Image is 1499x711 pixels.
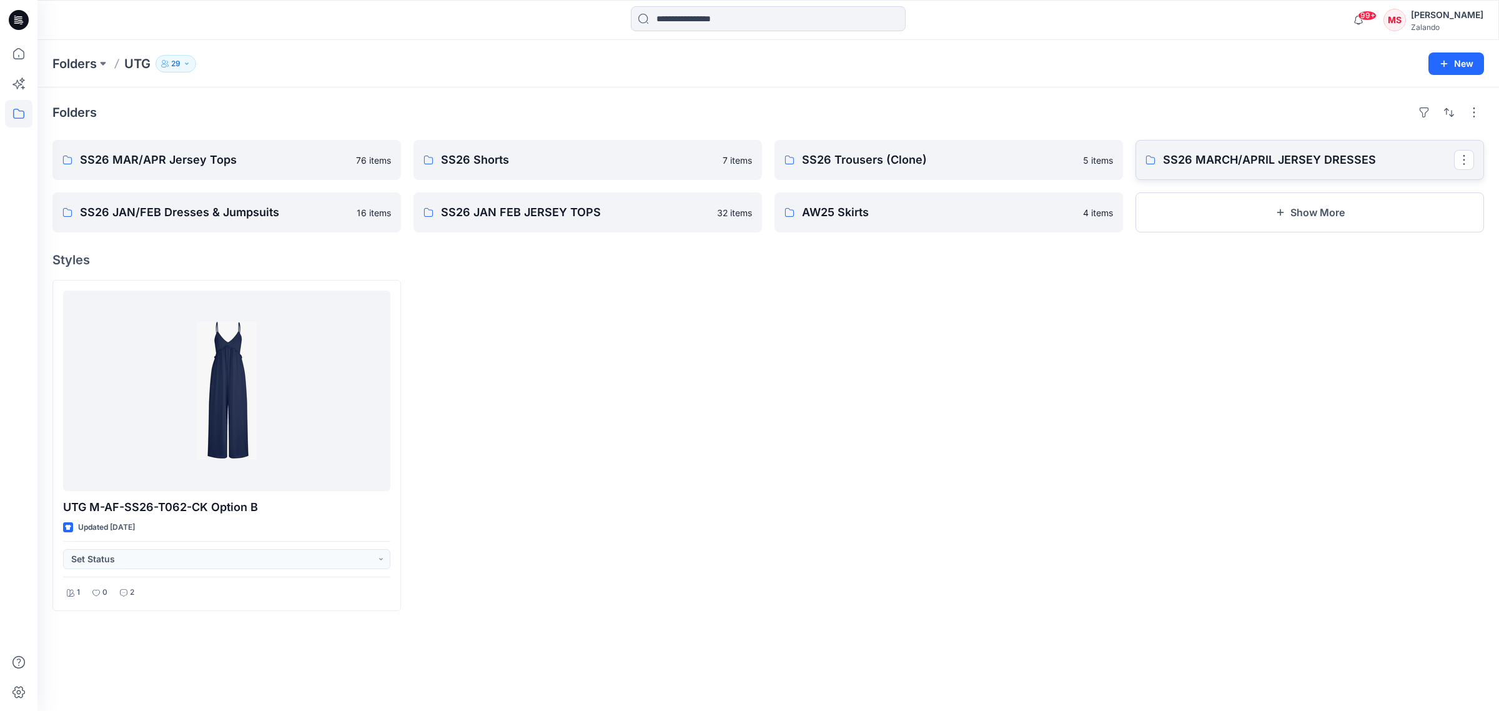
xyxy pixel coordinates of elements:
div: [PERSON_NAME] [1411,7,1483,22]
a: Folders [52,55,97,72]
p: Updated [DATE] [78,521,135,534]
p: UTG [124,55,151,72]
a: UTG M-AF-SS26-T062-CK Option B [63,291,390,491]
p: 4 items [1083,206,1113,219]
p: 16 items [357,206,391,219]
a: SS26 JAN FEB JERSEY TOPS32 items [413,192,762,232]
p: SS26 Trousers (Clone) [802,151,1076,169]
p: 7 items [723,154,752,167]
p: SS26 JAN FEB JERSEY TOPS [441,204,710,221]
a: SS26 MAR/APR Jersey Tops76 items [52,140,401,180]
a: SS26 Trousers (Clone)5 items [774,140,1123,180]
div: MS [1383,9,1406,31]
p: 29 [171,57,181,71]
a: SS26 JAN/FEB Dresses & Jumpsuits16 items [52,192,401,232]
p: 5 items [1083,154,1113,167]
p: 2 [130,586,134,599]
a: SS26 Shorts7 items [413,140,762,180]
p: 32 items [717,206,752,219]
p: SS26 MARCH/APRIL JERSEY DRESSES [1163,151,1454,169]
p: SS26 Shorts [441,151,715,169]
button: Show More [1135,192,1484,232]
a: AW25 Skirts4 items [774,192,1123,232]
button: New [1428,52,1484,75]
p: 0 [102,586,107,599]
a: SS26 MARCH/APRIL JERSEY DRESSES [1135,140,1484,180]
button: 29 [156,55,196,72]
p: UTG M-AF-SS26-T062-CK Option B [63,499,390,516]
h4: Folders [52,105,97,120]
p: AW25 Skirts [802,204,1076,221]
span: 99+ [1358,11,1377,21]
h4: Styles [52,252,1484,267]
p: 76 items [356,154,391,167]
p: 1 [77,586,80,599]
p: SS26 MAR/APR Jersey Tops [80,151,349,169]
p: SS26 JAN/FEB Dresses & Jumpsuits [80,204,349,221]
div: Zalando [1411,22,1483,32]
